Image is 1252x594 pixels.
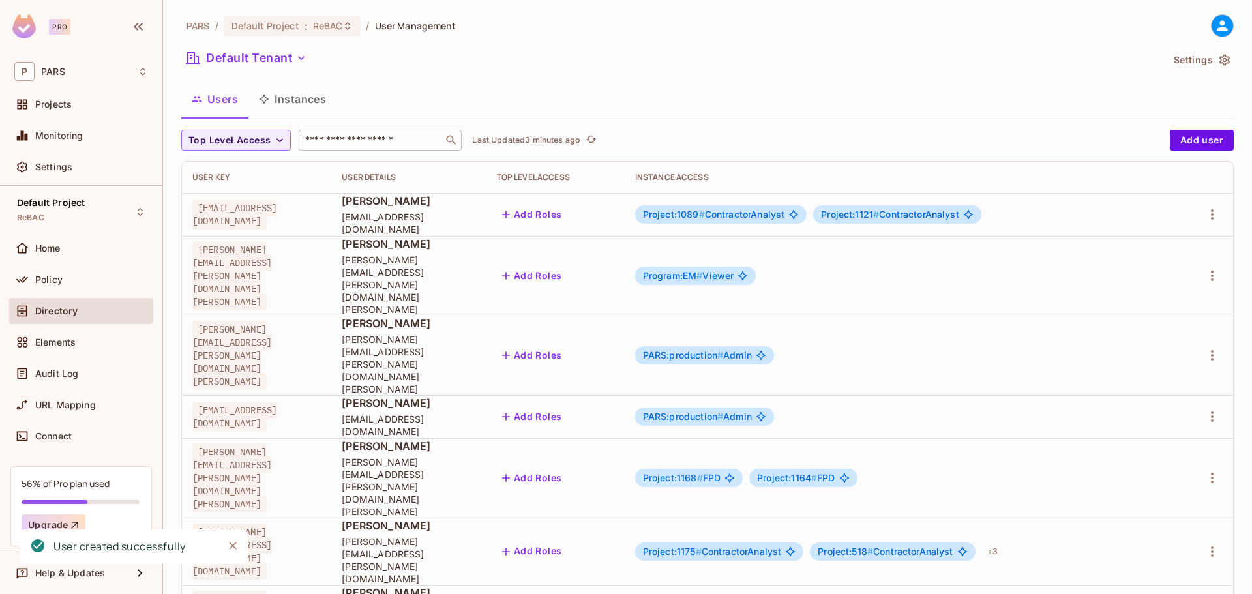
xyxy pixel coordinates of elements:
[757,473,835,483] span: FPD
[186,20,210,32] span: the active workspace
[982,541,1003,562] div: + 3
[717,349,723,361] span: #
[696,546,702,557] span: #
[497,541,567,562] button: Add Roles
[192,402,277,432] span: [EMAIL_ADDRESS][DOMAIN_NAME]
[35,306,78,316] span: Directory
[643,473,721,483] span: FPD
[643,411,723,422] span: PARS:production
[497,406,567,427] button: Add Roles
[342,254,475,316] span: [PERSON_NAME][EMAIL_ADDRESS][PERSON_NAME][DOMAIN_NAME][PERSON_NAME]
[215,20,218,32] li: /
[35,130,83,141] span: Monitoring
[342,194,475,208] span: [PERSON_NAME]
[699,209,705,220] span: #
[35,99,72,110] span: Projects
[643,546,782,557] span: ContractorAnalyst
[192,241,272,310] span: [PERSON_NAME][EMAIL_ADDRESS][PERSON_NAME][DOMAIN_NAME][PERSON_NAME]
[248,83,336,115] button: Instances
[342,439,475,453] span: [PERSON_NAME]
[497,468,567,488] button: Add Roles
[821,209,959,220] span: ContractorAnalyst
[818,546,873,557] span: Project:518
[1169,50,1234,70] button: Settings
[223,536,243,556] button: Close
[181,130,291,151] button: Top Level Access
[192,321,272,390] span: [PERSON_NAME][EMAIL_ADDRESS][PERSON_NAME][DOMAIN_NAME][PERSON_NAME]
[366,20,369,32] li: /
[635,172,1164,183] div: Instance Access
[342,518,475,533] span: [PERSON_NAME]
[643,350,752,361] span: Admin
[586,134,597,147] span: refresh
[17,213,44,223] span: ReBAC
[181,48,312,68] button: Default Tenant
[192,524,272,580] span: [PERSON_NAME][EMAIL_ADDRESS][PERSON_NAME][DOMAIN_NAME]
[342,456,475,518] span: [PERSON_NAME][EMAIL_ADDRESS][PERSON_NAME][DOMAIN_NAME][PERSON_NAME]
[342,535,475,585] span: [PERSON_NAME][EMAIL_ADDRESS][PERSON_NAME][DOMAIN_NAME]
[192,443,272,512] span: [PERSON_NAME][EMAIL_ADDRESS][PERSON_NAME][DOMAIN_NAME][PERSON_NAME]
[867,546,873,557] span: #
[35,275,63,285] span: Policy
[818,546,953,557] span: ContractorAnalyst
[811,472,817,483] span: #
[643,209,785,220] span: ContractorAnalyst
[313,20,343,32] span: ReBAC
[231,20,299,32] span: Default Project
[12,14,36,38] img: SReyMgAAAABJRU5ErkJggg==
[821,209,879,220] span: Project:1121
[1170,130,1234,151] button: Add user
[643,271,734,281] span: Viewer
[342,316,475,331] span: [PERSON_NAME]
[375,20,456,32] span: User Management
[342,413,475,438] span: [EMAIL_ADDRESS][DOMAIN_NAME]
[35,162,72,172] span: Settings
[643,472,703,483] span: Project:1168
[497,345,567,366] button: Add Roles
[472,135,580,145] p: Last Updated 3 minutes ago
[583,132,599,148] button: refresh
[35,243,61,254] span: Home
[342,237,475,251] span: [PERSON_NAME]
[497,204,567,225] button: Add Roles
[35,368,78,379] span: Audit Log
[342,172,475,183] div: User Details
[717,411,723,422] span: #
[22,477,110,490] div: 56% of Pro plan used
[35,431,72,441] span: Connect
[192,200,277,230] span: [EMAIL_ADDRESS][DOMAIN_NAME]
[643,546,702,557] span: Project:1175
[580,132,599,148] span: Click to refresh data
[17,198,85,208] span: Default Project
[35,337,76,348] span: Elements
[342,396,475,410] span: [PERSON_NAME]
[35,400,96,410] span: URL Mapping
[14,62,35,81] span: P
[757,472,817,483] span: Project:1164
[643,411,752,422] span: Admin
[188,132,271,149] span: Top Level Access
[643,209,705,220] span: Project:1089
[342,211,475,235] span: [EMAIL_ADDRESS][DOMAIN_NAME]
[873,209,879,220] span: #
[192,172,321,183] div: User Key
[181,83,248,115] button: Users
[697,472,703,483] span: #
[41,67,65,77] span: Workspace: PARS
[342,333,475,395] span: [PERSON_NAME][EMAIL_ADDRESS][PERSON_NAME][DOMAIN_NAME][PERSON_NAME]
[497,172,614,183] div: Top Level Access
[53,539,186,555] div: User created successfully
[49,19,70,35] div: Pro
[304,21,308,31] span: :
[696,270,702,281] span: #
[497,265,567,286] button: Add Roles
[22,514,85,535] button: Upgrade
[643,270,703,281] span: Program:EM
[643,349,723,361] span: PARS:production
